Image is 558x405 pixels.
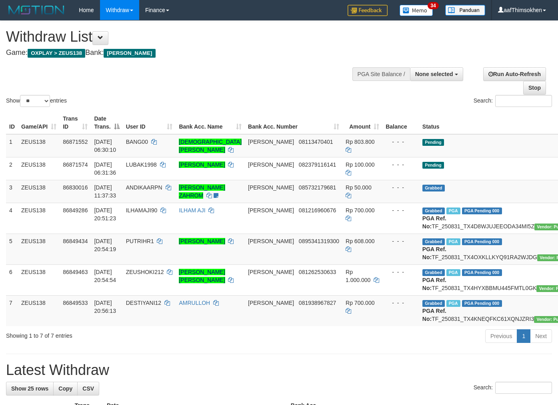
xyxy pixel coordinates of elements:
td: 6 [6,264,18,295]
span: Grabbed [422,185,445,191]
th: Date Trans.: activate to sort column descending [91,111,122,134]
span: DESTIYANI12 [126,300,161,306]
span: Rp 700.000 [346,300,374,306]
img: panduan.png [445,5,485,16]
span: [DATE] 20:54:19 [94,238,116,252]
select: Showentries [20,95,50,107]
th: Balance [382,111,419,134]
span: PGA Pending [462,269,502,276]
span: PGA Pending [462,238,502,245]
a: Stop [523,81,546,95]
span: ILHAMAJI90 [126,207,158,214]
span: Rp 700.000 [346,207,374,214]
a: Copy [53,382,78,395]
th: Amount: activate to sort column ascending [342,111,382,134]
a: Show 25 rows [6,382,54,395]
b: PGA Ref. No: [422,308,446,322]
span: 86830016 [63,184,88,191]
input: Search: [495,382,552,394]
a: Next [530,329,552,343]
span: 86849286 [63,207,88,214]
a: [PERSON_NAME] [179,161,225,168]
span: 86849533 [63,300,88,306]
h1: Withdraw List [6,29,364,45]
td: ZEUS138 [18,264,60,295]
span: Marked by aafRornrotha [446,208,460,214]
span: [PERSON_NAME] [248,238,294,244]
span: Rp 100.000 [346,161,374,168]
td: ZEUS138 [18,157,60,180]
span: [PERSON_NAME] [248,184,294,191]
td: 2 [6,157,18,180]
div: - - - [386,237,416,245]
th: ID [6,111,18,134]
span: CSV [82,385,94,392]
span: 86849434 [63,238,88,244]
span: Rp 803.800 [346,139,374,145]
a: [PERSON_NAME] [179,238,225,244]
div: - - - [386,183,416,191]
td: 7 [6,295,18,326]
span: ZEUSHOKI212 [126,269,164,275]
a: [DEMOGRAPHIC_DATA][PERSON_NAME] [179,139,242,153]
th: Bank Acc. Number: activate to sort column ascending [245,111,342,134]
span: Grabbed [422,208,445,214]
span: PUTRIHR1 [126,238,154,244]
span: Marked by aafRornrotha [446,300,460,307]
span: Copy 081216960676 to clipboard [299,207,336,214]
td: 3 [6,180,18,203]
span: [PERSON_NAME] [248,269,294,275]
span: [PERSON_NAME] [248,161,294,168]
div: - - - [386,206,416,214]
input: Search: [495,95,552,107]
td: 5 [6,234,18,264]
b: PGA Ref. No: [422,215,446,230]
a: 1 [517,329,530,343]
span: Pending [422,162,444,169]
div: PGA Site Balance / [352,67,410,81]
span: LUBAK1998 [126,161,157,168]
span: [PERSON_NAME] [104,49,155,58]
span: BANG00 [126,139,148,145]
td: 1 [6,134,18,157]
span: Copy 0895341319300 to clipboard [299,238,339,244]
span: [DATE] 06:30:10 [94,139,116,153]
span: Copy 081938967827 to clipboard [299,300,336,306]
span: PGA Pending [462,208,502,214]
span: ANDIKAARPN [126,184,162,191]
span: [DATE] 11:37:33 [94,184,116,199]
span: [DATE] 20:54:54 [94,269,116,283]
div: - - - [386,299,416,307]
span: Copy 08113470401 to clipboard [299,139,333,145]
span: [DATE] 20:51:23 [94,207,116,222]
b: PGA Ref. No: [422,277,446,291]
img: Button%20Memo.svg [400,5,433,16]
span: Pending [422,139,444,146]
img: MOTION_logo.png [6,4,67,16]
span: 86871574 [63,161,88,168]
span: Copy 085732179681 to clipboard [299,184,336,191]
th: Trans ID: activate to sort column ascending [60,111,91,134]
span: 86871552 [63,139,88,145]
span: Marked by aafRornrotha [446,238,460,245]
span: Rp 1.000.000 [346,269,370,283]
td: ZEUS138 [18,295,60,326]
span: Rp 50.000 [346,184,372,191]
span: 34 [428,2,438,9]
div: - - - [386,268,416,276]
b: PGA Ref. No: [422,246,446,260]
a: Run Auto-Refresh [483,67,546,81]
span: OXPLAY > ZEUS138 [28,49,85,58]
h1: Latest Withdraw [6,362,552,378]
td: ZEUS138 [18,203,60,234]
span: Copy 082379116141 to clipboard [299,161,336,168]
td: ZEUS138 [18,234,60,264]
span: [DATE] 20:56:13 [94,300,116,314]
span: Grabbed [422,238,445,245]
th: Bank Acc. Name: activate to sort column ascending [176,111,245,134]
span: None selected [415,71,453,77]
span: Copy [58,385,72,392]
a: CSV [77,382,99,395]
div: Showing 1 to 7 of 7 entries [6,328,226,340]
span: Show 25 rows [11,385,48,392]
